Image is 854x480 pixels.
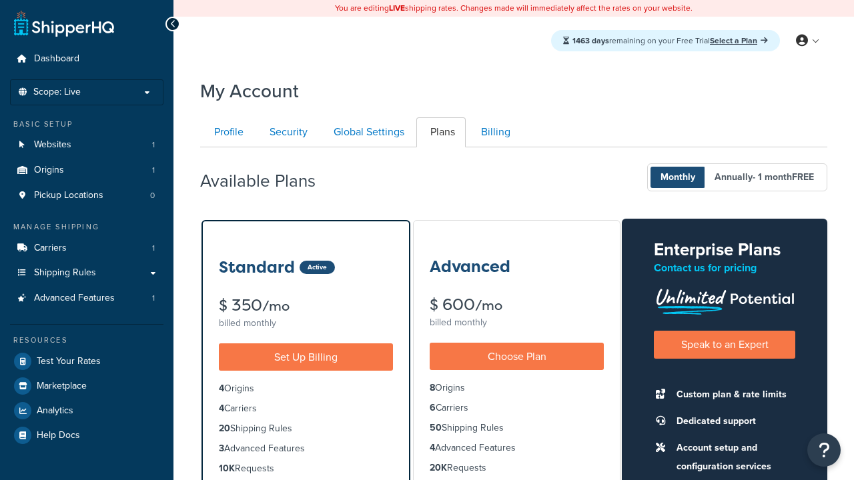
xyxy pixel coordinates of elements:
span: 0 [150,190,155,201]
span: Analytics [37,405,73,417]
span: 1 [152,243,155,254]
div: Manage Shipping [10,221,163,233]
li: Dedicated support [670,412,795,431]
a: Dashboard [10,47,163,71]
a: Global Settings [320,117,415,147]
strong: 10K [219,461,235,475]
div: remaining on your Free Trial [551,30,780,51]
a: Choose Plan [430,343,604,370]
span: Websites [34,139,71,151]
p: Contact us for pricing [654,259,795,277]
strong: 8 [430,381,435,395]
h3: Advanced [430,258,510,275]
span: Monthly [651,167,705,188]
button: Open Resource Center [807,433,841,467]
span: Advanced Features [34,293,115,304]
span: Dashboard [34,53,79,65]
li: Advanced Features [10,286,163,311]
a: Websites 1 [10,133,163,157]
span: Shipping Rules [34,267,96,279]
a: Profile [200,117,254,147]
li: Pickup Locations [10,183,163,208]
button: Monthly Annually- 1 monthFREE [647,163,827,191]
a: Origins 1 [10,158,163,183]
a: Security [256,117,318,147]
h2: Enterprise Plans [654,240,795,259]
h3: Standard [219,259,295,276]
li: Requests [430,461,604,475]
a: Test Your Rates [10,349,163,373]
li: Shipping Rules [430,421,604,435]
strong: 3 [219,441,224,455]
span: Marketplace [37,381,87,392]
b: FREE [792,170,814,184]
div: $ 350 [219,297,393,314]
a: ShipperHQ Home [14,10,114,37]
li: Origins [430,381,604,395]
a: Speak to an Expert [654,331,795,358]
small: /mo [262,297,290,315]
a: Billing [467,117,521,147]
li: Shipping Rules [219,421,393,436]
div: billed monthly [219,314,393,333]
strong: 1463 days [572,35,609,47]
li: Origins [219,381,393,396]
li: Advanced Features [219,441,393,456]
span: 1 [152,293,155,304]
a: Help Docs [10,423,163,447]
b: LIVE [389,2,405,14]
small: /mo [475,296,502,315]
a: Carriers 1 [10,236,163,261]
a: Select a Plan [710,35,768,47]
a: Advanced Features 1 [10,286,163,311]
strong: 4 [219,381,224,395]
li: Account setup and configuration services [670,439,795,476]
a: Plans [416,117,466,147]
span: Pickup Locations [34,190,103,201]
div: $ 600 [430,297,604,313]
li: Carriers [10,236,163,261]
a: Shipping Rules [10,261,163,285]
a: Marketplace [10,374,163,398]
div: Active [300,261,335,274]
span: Test Your Rates [37,356,101,367]
strong: 4 [219,401,224,415]
div: Resources [10,335,163,346]
li: Carriers [430,401,604,415]
span: Scope: Live [33,87,81,98]
img: Unlimited Potential [654,284,795,315]
span: Origins [34,165,64,176]
h2: Available Plans [200,171,336,191]
span: 1 [152,165,155,176]
li: Origins [10,158,163,183]
span: Carriers [34,243,67,254]
strong: 20K [430,461,447,475]
strong: 20 [219,421,230,435]
li: Advanced Features [430,441,604,455]
a: Analytics [10,399,163,423]
strong: 6 [430,401,436,415]
a: Pickup Locations 0 [10,183,163,208]
span: Annually [705,167,824,188]
li: Websites [10,133,163,157]
div: Basic Setup [10,119,163,130]
li: Custom plan & rate limits [670,385,795,404]
li: Requests [219,461,393,476]
h1: My Account [200,78,299,104]
strong: 50 [430,421,442,435]
span: Help Docs [37,430,80,441]
div: billed monthly [430,313,604,332]
strong: 4 [430,441,435,455]
li: Carriers [219,401,393,416]
a: Set Up Billing [219,343,393,371]
span: - 1 month [753,170,814,184]
span: 1 [152,139,155,151]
